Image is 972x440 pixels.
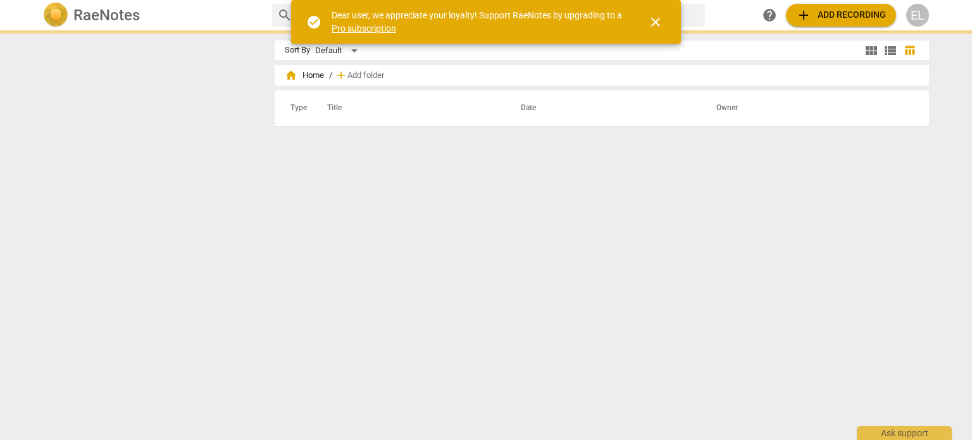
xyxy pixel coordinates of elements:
[312,91,506,126] th: Title
[864,43,879,58] span: view_module
[277,8,292,23] span: search
[900,41,919,60] button: Table view
[640,7,671,37] button: Close
[796,8,886,23] span: Add recording
[648,15,663,30] span: close
[762,8,777,23] span: help
[701,91,916,126] th: Owner
[906,4,929,27] button: EL
[758,4,781,27] a: Help
[332,23,396,34] a: Pro subscription
[306,15,321,30] span: check_circle
[285,46,310,55] div: Sort By
[335,69,347,82] span: add
[347,71,384,80] span: Add folder
[329,71,332,80] span: /
[285,69,324,82] span: Home
[43,3,262,28] a: LogoRaeNotes
[43,3,68,28] img: Logo
[73,6,140,24] h2: RaeNotes
[857,426,952,440] div: Ask support
[285,69,297,82] span: home
[786,4,896,27] button: Upload
[315,41,362,61] div: Default
[862,41,881,60] button: Tile view
[881,41,900,60] button: List view
[904,44,916,56] span: table_chart
[883,43,898,58] span: view_list
[332,9,625,35] div: Dear user, we appreciate your loyalty! Support RaeNotes by upgrading to a
[280,91,312,126] th: Type
[506,91,701,126] th: Date
[796,8,811,23] span: add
